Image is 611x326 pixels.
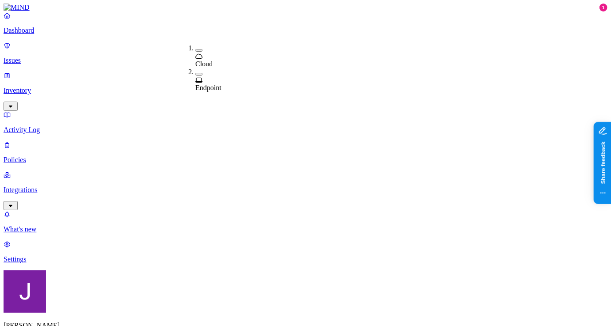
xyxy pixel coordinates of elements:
p: Inventory [4,87,607,95]
p: Dashboard [4,27,607,34]
a: Settings [4,240,607,263]
span: Cloud [195,60,213,68]
p: Activity Log [4,126,607,134]
p: Integrations [4,186,607,194]
a: What's new [4,210,607,233]
a: Policies [4,141,607,164]
a: Inventory [4,72,607,110]
a: Issues [4,42,607,64]
p: Issues [4,57,607,64]
img: Jimmy Tsang [4,270,46,313]
span: Endpoint [195,84,221,91]
p: What's new [4,225,607,233]
p: Policies [4,156,607,164]
a: Integrations [4,171,607,209]
a: Activity Log [4,111,607,134]
div: 1 [600,4,607,11]
a: MIND [4,4,607,11]
p: Settings [4,255,607,263]
img: MIND [4,4,30,11]
a: Dashboard [4,11,607,34]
